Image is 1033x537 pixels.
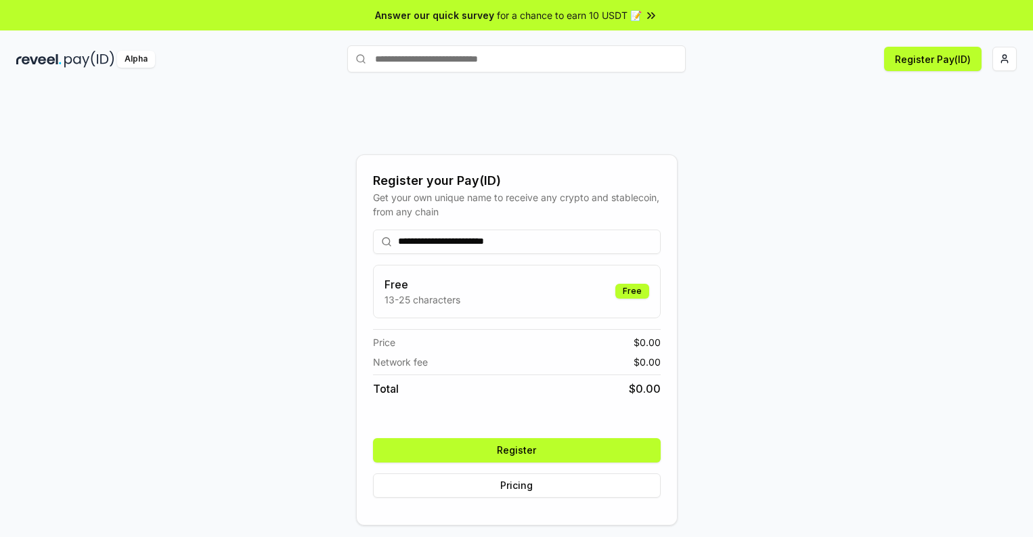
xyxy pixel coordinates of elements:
[373,355,428,369] span: Network fee
[16,51,62,68] img: reveel_dark
[373,438,661,463] button: Register
[373,381,399,397] span: Total
[384,293,460,307] p: 13-25 characters
[64,51,114,68] img: pay_id
[117,51,155,68] div: Alpha
[884,47,982,71] button: Register Pay(ID)
[373,335,395,349] span: Price
[497,8,642,22] span: for a chance to earn 10 USDT 📝
[384,276,460,293] h3: Free
[375,8,494,22] span: Answer our quick survey
[615,284,649,299] div: Free
[373,473,661,498] button: Pricing
[373,190,661,219] div: Get your own unique name to receive any crypto and stablecoin, from any chain
[634,335,661,349] span: $ 0.00
[629,381,661,397] span: $ 0.00
[373,171,661,190] div: Register your Pay(ID)
[634,355,661,369] span: $ 0.00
